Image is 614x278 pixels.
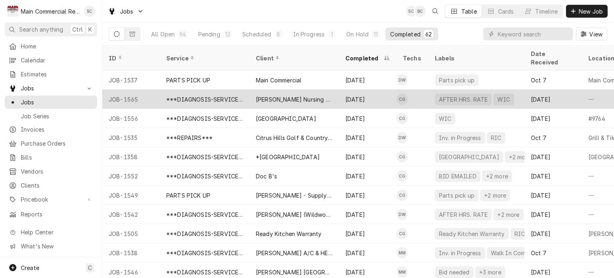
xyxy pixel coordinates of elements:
div: Scheduled [242,30,271,38]
span: View [588,30,604,38]
span: Purchase Orders [21,139,93,148]
span: Invoices [21,125,93,134]
div: Timeline [535,7,558,16]
div: Inv. in Progress [438,249,482,257]
div: JOB-1542 [102,205,160,224]
div: Dorian Wertz's Avatar [397,209,408,220]
a: Reports [5,208,97,221]
span: Estimates [21,70,93,78]
span: Jobs [21,98,93,106]
div: [DATE] [339,166,397,186]
div: All Open [151,30,175,38]
div: 1 [329,30,334,38]
div: +2 more [485,172,509,180]
div: ID [109,54,152,62]
div: JOB-1552 [102,166,160,186]
div: Main Commercial Refrigeration Service [21,7,80,16]
div: Date Received [531,50,574,66]
div: PARTS PICK UP [166,76,210,84]
div: DW [397,209,408,220]
div: Caleb Gorton's Avatar [397,94,408,105]
div: +3 more [478,268,502,276]
span: New Job [577,7,604,16]
a: Go to Help Center [5,226,97,239]
button: Search anythingCtrlK [5,22,97,36]
a: Vendors [5,165,97,178]
div: Parts pick up [438,191,475,200]
div: [DATE] [339,147,397,166]
div: M [7,6,18,17]
div: JOB-1535 [102,128,160,147]
span: C [88,264,92,272]
div: 62 [425,30,432,38]
div: [DATE] [339,224,397,243]
div: [DATE] [524,205,582,224]
a: Go to Pricebook [5,193,97,206]
div: Oct 7 [524,70,582,90]
div: CG [397,151,408,162]
span: Home [21,42,93,50]
span: Jobs [120,7,134,16]
div: 94 [179,30,186,38]
div: Bookkeeper Main Commercial's Avatar [415,6,426,17]
div: Sharon Campbell's Avatar [84,6,95,17]
span: Clients [21,181,93,190]
input: Keyword search [498,28,569,40]
div: [DATE] [524,166,582,186]
div: BC [415,6,426,17]
div: In Progress [293,30,325,38]
div: *[GEOGRAPHIC_DATA] [256,153,320,161]
div: DW [397,74,408,86]
div: Inv. in Progress [438,134,482,142]
span: Bills [21,153,93,162]
div: Bid needed [438,268,470,276]
a: Bills [5,151,97,164]
button: New Job [566,5,608,18]
div: SC [84,6,95,17]
div: Ready Kitchen Warranty [438,230,506,238]
div: Completed [390,30,420,38]
div: +2 more [496,210,520,219]
a: Go to What's New [5,240,97,253]
div: WIC [438,114,452,123]
div: [DATE] [524,109,582,128]
div: Oct 7 [524,243,582,262]
button: View [576,28,608,40]
div: Service [166,54,241,62]
div: [DATE] [339,109,397,128]
div: [DATE] [339,70,397,90]
div: Parts pick up [438,76,475,84]
span: Pricebook [21,195,81,204]
a: Go to Jobs [105,5,147,18]
div: [DATE] [339,90,397,109]
div: [DATE] [524,147,582,166]
div: Dorian Wertz's Avatar [397,74,408,86]
div: Mike Marchese's Avatar [397,247,408,258]
div: [DATE] [524,224,582,243]
div: [PERSON_NAME] - Supply house [256,191,333,200]
button: Open search [429,5,442,18]
div: [GEOGRAPHIC_DATA] [256,114,316,123]
div: JOB-1565 [102,90,160,109]
div: +2 more [508,153,532,161]
div: Caleb Gorton's Avatar [397,151,408,162]
div: [PERSON_NAME] [GEOGRAPHIC_DATA] [256,268,333,276]
div: Labels [435,54,518,62]
div: Oct 7 [524,128,582,147]
div: JOB-1538 [102,243,160,262]
div: [PERSON_NAME] (Wildwood) [256,210,333,219]
span: K [88,25,92,34]
div: [PERSON_NAME] Nursing Home [256,95,333,104]
div: Caleb Gorton's Avatar [397,170,408,182]
div: JOB-1358 [102,147,160,166]
div: #9764 [588,114,605,123]
div: WIC [496,95,510,104]
div: [DATE] [339,205,397,224]
div: Doc B's [256,172,277,180]
div: [DATE] [524,90,582,109]
div: Cards [498,7,514,16]
div: Main Commercial Refrigeration Service's Avatar [7,6,18,17]
div: AFTER HRS. RATE [438,95,488,104]
div: Client [256,54,331,62]
div: [DATE] [339,128,397,147]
